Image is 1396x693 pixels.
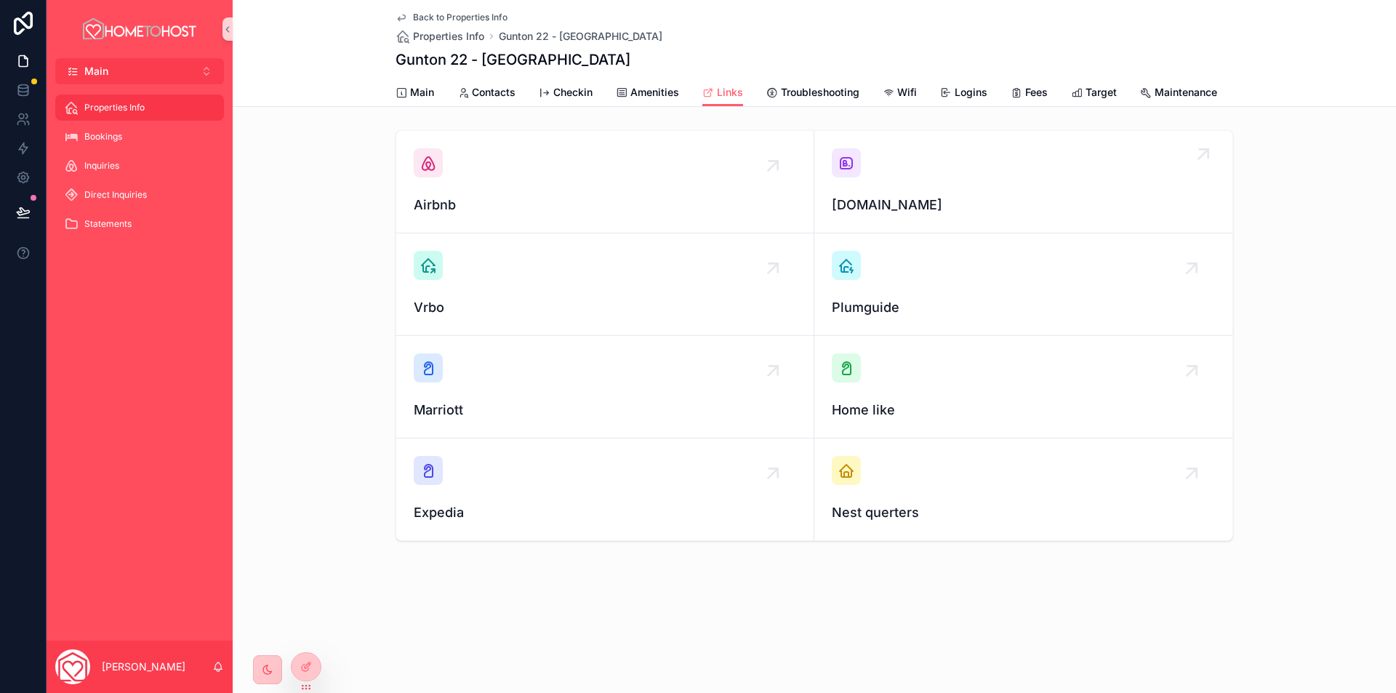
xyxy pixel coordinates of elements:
a: Marriott [396,336,814,438]
a: Inquiries [55,153,224,179]
span: Nest querters [832,502,1215,523]
a: Expedia [396,438,814,540]
a: Nest querters [814,438,1232,540]
span: Airbnb [414,195,796,215]
span: Fees [1025,85,1048,100]
span: Amenities [630,85,679,100]
a: [DOMAIN_NAME] [814,131,1232,233]
span: Links [717,85,743,100]
span: Marriott [414,400,796,420]
a: Checkin [539,79,593,108]
a: Amenities [616,79,679,108]
a: Links [702,79,743,107]
a: Statements [55,211,224,237]
span: Target [1086,85,1117,100]
a: Properties Info [396,29,484,44]
a: Back to Properties Info [396,12,508,23]
span: Vrbo [414,297,796,318]
span: Properties Info [84,102,145,113]
span: Back to Properties Info [413,12,508,23]
a: Fees [1011,79,1048,108]
span: Home like [832,400,1215,420]
span: Statements [84,218,132,230]
a: Logins [940,79,987,108]
span: Maintenance [1155,85,1217,100]
h1: Gunton 22 - [GEOGRAPHIC_DATA] [396,49,630,70]
a: Troubleshooting [766,79,859,108]
a: Contacts [457,79,516,108]
span: Bookings [84,131,122,143]
a: Maintenance [1140,79,1217,108]
a: Vrbo [396,233,814,336]
a: Properties Info [55,95,224,121]
a: Target [1071,79,1117,108]
span: Logins [955,85,987,100]
span: Troubleshooting [781,85,859,100]
span: Direct Inquiries [84,189,147,201]
span: Inquiries [84,160,119,172]
span: Checkin [553,85,593,100]
a: Bookings [55,124,224,150]
span: Contacts [472,85,516,100]
p: [PERSON_NAME] [102,660,185,674]
span: Expedia [414,502,796,523]
a: Plumguide [814,233,1232,336]
img: App logo [81,17,198,41]
a: Home like [814,336,1232,438]
span: [DOMAIN_NAME] [832,195,1215,215]
span: Properties Info [413,29,484,44]
a: Main [396,79,434,108]
span: Main [84,64,108,79]
a: Gunton 22 - [GEOGRAPHIC_DATA] [499,29,662,44]
a: Airbnb [396,131,814,233]
a: Wifi [883,79,917,108]
div: scrollable content [47,84,233,256]
button: Select Button [55,58,224,84]
span: Main [410,85,434,100]
span: Plumguide [832,297,1215,318]
a: Direct Inquiries [55,182,224,208]
span: Wifi [897,85,917,100]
